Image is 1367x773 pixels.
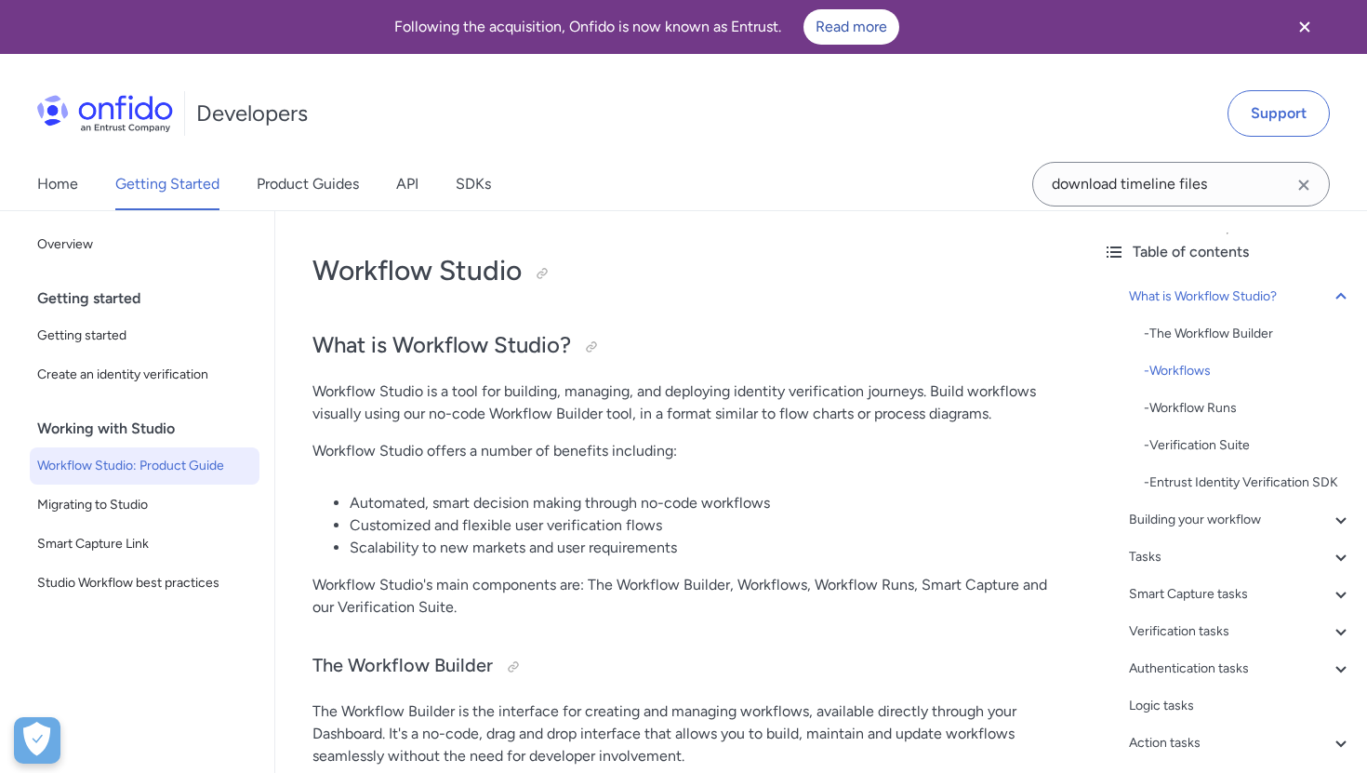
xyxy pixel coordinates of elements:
h2: What is Workflow Studio? [312,330,1051,362]
span: Smart Capture Link [37,533,252,555]
a: -Verification Suite [1144,434,1352,457]
a: Create an identity verification [30,356,259,393]
span: Migrating to Studio [37,494,252,516]
a: Authentication tasks [1129,658,1352,680]
li: Scalability to new markets and user requirements [350,537,1051,559]
a: -Workflow Runs [1144,397,1352,420]
a: Migrating to Studio [30,486,259,524]
a: SDKs [456,158,491,210]
svg: Clear search field button [1293,174,1315,196]
h1: Workflow Studio [312,252,1051,289]
img: Onfido Logo [37,95,173,132]
a: Action tasks [1129,732,1352,754]
p: The Workflow Builder is the interface for creating and managing workflows, available directly thr... [312,700,1051,767]
a: Getting Started [115,158,219,210]
button: Close banner [1270,4,1339,50]
span: Create an identity verification [37,364,252,386]
a: Overview [30,226,259,263]
a: -Entrust Identity Verification SDK [1144,472,1352,494]
a: Building your workflow [1129,509,1352,531]
a: Studio Workflow best practices [30,565,259,602]
a: Getting started [30,317,259,354]
button: Open Preferences [14,717,60,764]
a: Home [37,158,78,210]
a: Verification tasks [1129,620,1352,643]
a: Smart Capture tasks [1129,583,1352,606]
a: Product Guides [257,158,359,210]
div: Getting started [37,280,267,317]
p: Workflow Studio offers a number of benefits including: [312,440,1051,462]
li: Customized and flexible user verification flows [350,514,1051,537]
a: Logic tasks [1129,695,1352,717]
div: Working with Studio [37,410,267,447]
a: -Workflows [1144,360,1352,382]
p: Workflow Studio's main components are: The Workflow Builder, Workflows, Workflow Runs, Smart Capt... [312,574,1051,619]
h3: The Workflow Builder [312,652,1051,682]
li: Automated, smart decision making through no-code workflows [350,492,1051,514]
span: Studio Workflow best practices [37,572,252,594]
div: - Workflow Runs [1144,397,1352,420]
div: - Verification Suite [1144,434,1352,457]
input: Onfido search input field [1032,162,1330,207]
a: Workflow Studio: Product Guide [30,447,259,485]
a: Support [1228,90,1330,137]
svg: Close banner [1294,16,1316,38]
div: Following the acquisition, Onfido is now known as Entrust. [22,9,1270,45]
span: Getting started [37,325,252,347]
a: -The Workflow Builder [1144,323,1352,345]
a: Tasks [1129,546,1352,568]
div: - The Workflow Builder [1144,323,1352,345]
a: Read more [803,9,899,45]
div: Table of contents [1103,241,1352,263]
span: Workflow Studio: Product Guide [37,455,252,477]
div: - Workflows [1144,360,1352,382]
p: Workflow Studio is a tool for building, managing, and deploying identity verification journeys. B... [312,380,1051,425]
h1: Developers [196,99,308,128]
span: Overview [37,233,252,256]
a: Smart Capture Link [30,526,259,563]
a: What is Workflow Studio? [1129,286,1352,308]
div: Cookie Preferences [14,717,60,764]
a: API [396,158,418,210]
div: - Entrust Identity Verification SDK [1144,472,1352,494]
